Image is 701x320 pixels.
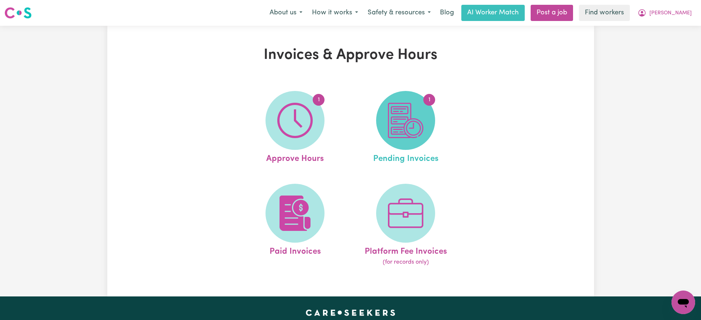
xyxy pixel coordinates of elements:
img: Careseekers logo [4,6,32,20]
a: Careseekers home page [306,310,395,316]
span: (for records only) [383,258,429,267]
button: My Account [633,5,697,21]
button: Safety & resources [363,5,435,21]
a: Approve Hours [242,91,348,165]
a: Blog [435,5,458,21]
span: [PERSON_NAME] [649,9,692,17]
a: Paid Invoices [242,184,348,267]
span: Approve Hours [266,150,324,165]
span: 1 [423,94,435,106]
a: Careseekers logo [4,4,32,21]
button: How it works [307,5,363,21]
span: Paid Invoices [270,243,321,258]
a: AI Worker Match [461,5,525,21]
span: 1 [313,94,325,106]
a: Post a job [531,5,573,21]
a: Find workers [579,5,630,21]
span: Pending Invoices [373,150,438,165]
a: Platform Fee Invoices(for records only) [353,184,459,267]
span: Platform Fee Invoices [365,243,447,258]
h1: Invoices & Approve Hours [193,46,509,64]
button: About us [265,5,307,21]
iframe: Button to launch messaging window [671,291,695,314]
a: Pending Invoices [353,91,459,165]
